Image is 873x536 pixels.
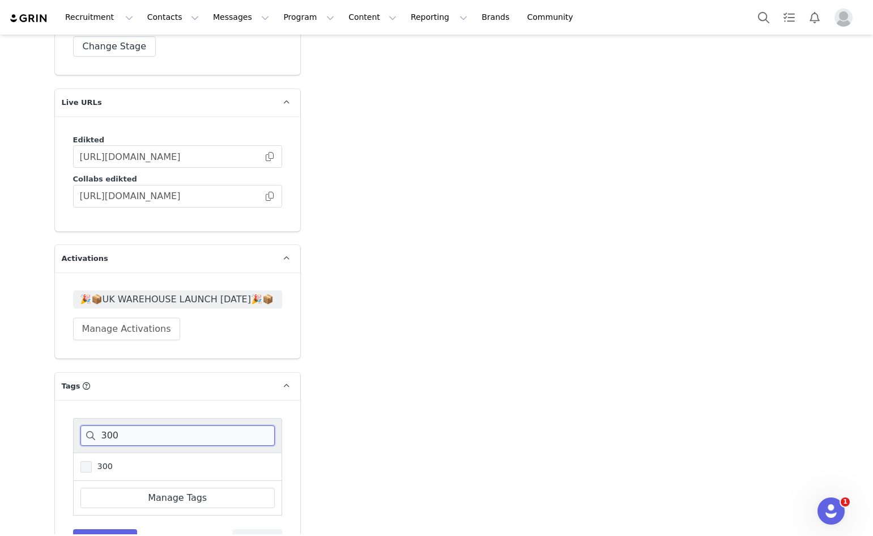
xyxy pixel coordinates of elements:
[834,9,853,27] img: placeholder-profile.jpg
[841,497,850,507] span: 1
[73,175,137,183] span: Collabs edikted
[92,461,113,472] span: 300
[62,97,102,108] span: Live URLs
[62,253,108,264] span: Activations
[80,293,275,306] span: 🎉📦UK WAREHOUSE LAUNCH [DATE]🎉📦
[751,5,776,30] button: Search
[73,318,180,340] button: Manage Activations
[404,5,474,30] button: Reporting
[521,5,585,30] a: Community
[73,36,156,57] button: Change Stage
[9,13,49,24] img: grin logo
[80,425,275,446] input: Search tags
[828,9,864,27] button: Profile
[475,5,519,30] a: Brands
[817,497,845,525] iframe: Intercom live chat
[140,5,206,30] button: Contacts
[58,5,140,30] button: Recruitment
[62,381,80,392] span: Tags
[802,5,827,30] button: Notifications
[276,5,341,30] button: Program
[777,5,802,30] a: Tasks
[206,5,276,30] button: Messages
[73,136,105,144] span: Edikted
[342,5,403,30] button: Content
[9,9,465,22] body: Rich Text Area. Press ALT-0 for help.
[80,488,275,508] a: Manage Tags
